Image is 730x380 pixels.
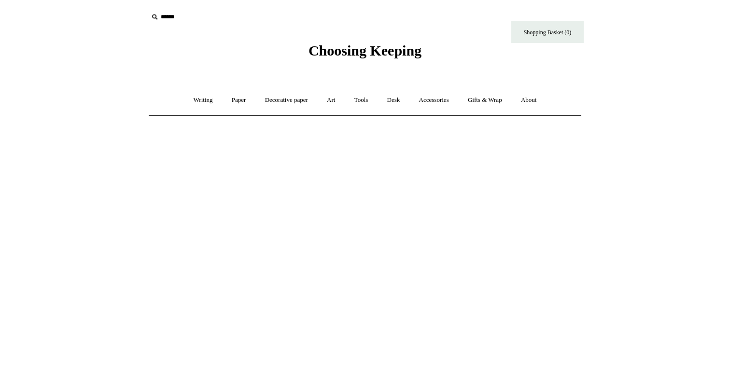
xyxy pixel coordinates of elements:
[512,87,546,113] a: About
[318,87,344,113] a: Art
[511,21,584,43] a: Shopping Basket (0)
[185,87,222,113] a: Writing
[459,87,511,113] a: Gifts & Wrap
[256,87,317,113] a: Decorative paper
[309,42,421,58] span: Choosing Keeping
[309,50,421,57] a: Choosing Keeping
[379,87,409,113] a: Desk
[223,87,255,113] a: Paper
[410,87,458,113] a: Accessories
[346,87,377,113] a: Tools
